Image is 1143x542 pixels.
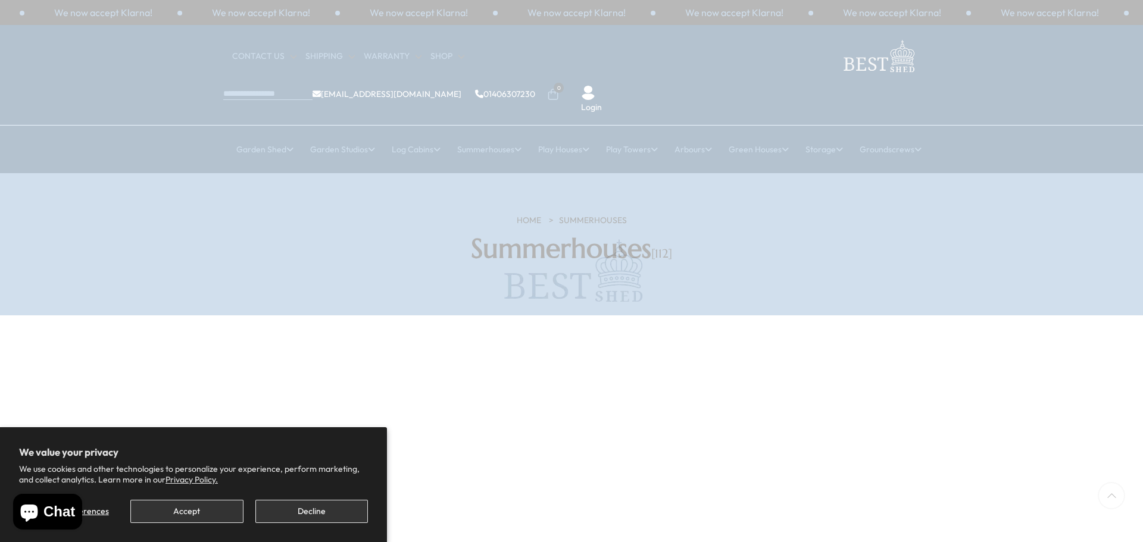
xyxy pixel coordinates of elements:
h2: We value your privacy [19,446,368,458]
p: We use cookies and other technologies to personalize your experience, perform marketing, and coll... [19,463,368,485]
a: Privacy Policy. [165,474,218,485]
inbox-online-store-chat: Shopify online store chat [10,494,86,532]
button: Decline [255,500,368,523]
button: Accept [130,500,243,523]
